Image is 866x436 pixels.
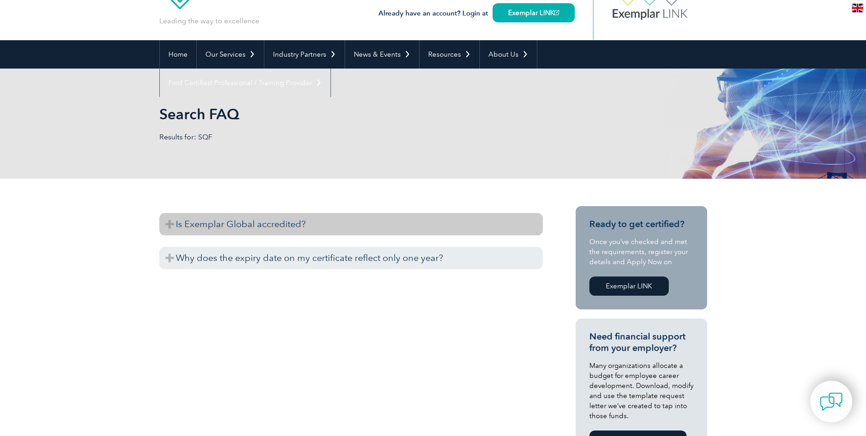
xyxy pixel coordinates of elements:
[345,40,419,69] a: News & Events
[852,4,863,12] img: en
[159,213,543,235] h3: Is Exemplar Global accredited?
[264,40,345,69] a: Industry Partners
[159,247,543,269] h3: Why does the expiry date on my certificate reflect only one year?
[554,10,559,15] img: open_square.png
[493,3,575,22] a: Exemplar LINK
[159,132,433,142] p: Results for: SQF
[420,40,479,69] a: Resources
[589,237,693,267] p: Once you’ve checked and met the requirements, register your details and Apply Now on
[820,390,843,413] img: contact-chat.png
[159,105,510,123] h1: Search FAQ
[378,8,575,19] h3: Already have an account? Login at
[160,69,331,97] a: Find Certified Professional / Training Provider
[589,276,669,296] a: Exemplar LINK
[589,331,693,354] h3: Need financial support from your employer?
[160,40,196,69] a: Home
[589,218,693,230] h3: Ready to get certified?
[480,40,537,69] a: About Us
[197,40,264,69] a: Our Services
[589,361,693,421] p: Many organizations allocate a budget for employee career development. Download, modify and use th...
[159,16,259,26] p: Leading the way to excellence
